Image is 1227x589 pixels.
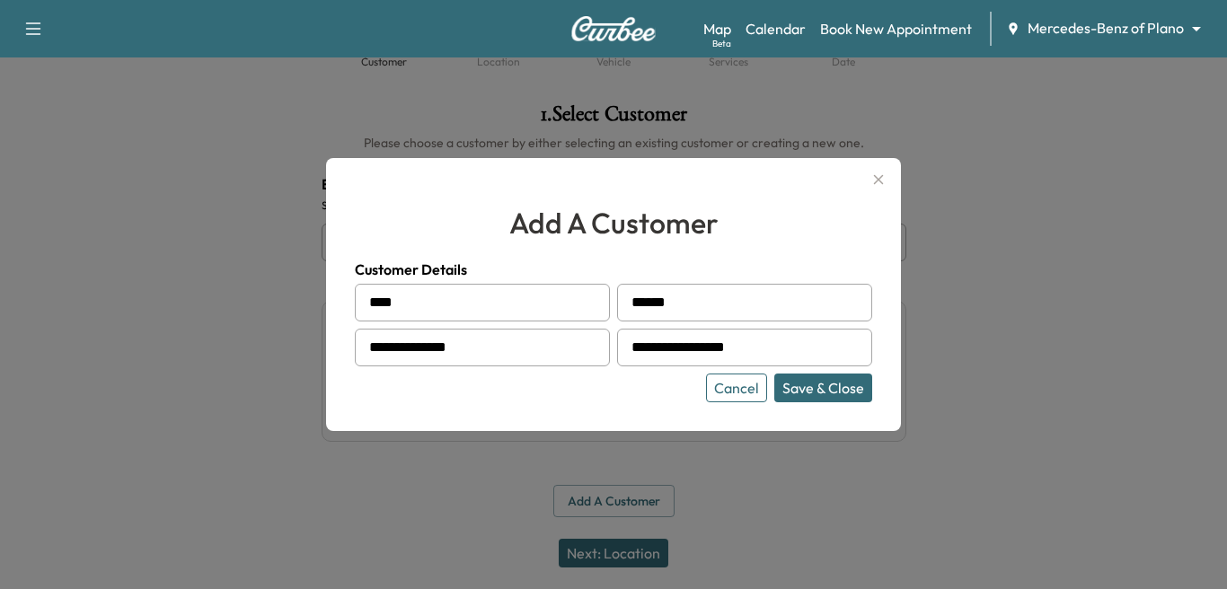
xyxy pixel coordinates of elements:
a: MapBeta [703,18,731,40]
button: Cancel [706,374,767,402]
a: Book New Appointment [820,18,972,40]
button: Save & Close [774,374,872,402]
h4: Customer Details [355,259,872,280]
img: Curbee Logo [570,16,657,41]
h2: add a customer [355,201,872,244]
a: Calendar [746,18,806,40]
span: Mercedes-Benz of Plano [1028,18,1184,39]
div: Beta [712,37,731,50]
